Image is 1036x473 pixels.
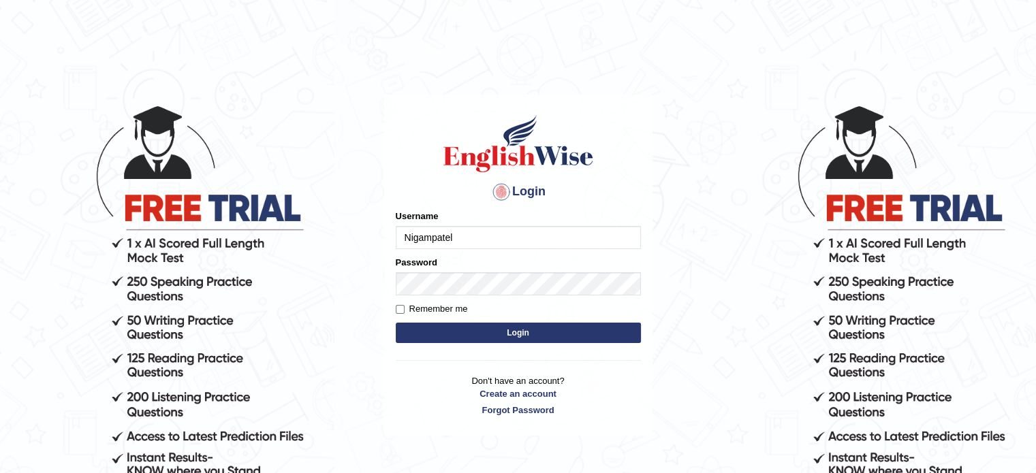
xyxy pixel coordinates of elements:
[396,323,641,343] button: Login
[396,387,641,400] a: Create an account
[396,374,641,417] p: Don't have an account?
[396,181,641,203] h4: Login
[396,256,437,269] label: Password
[396,302,468,316] label: Remember me
[396,210,439,223] label: Username
[441,113,596,174] img: Logo of English Wise sign in for intelligent practice with AI
[396,305,405,314] input: Remember me
[396,404,641,417] a: Forgot Password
